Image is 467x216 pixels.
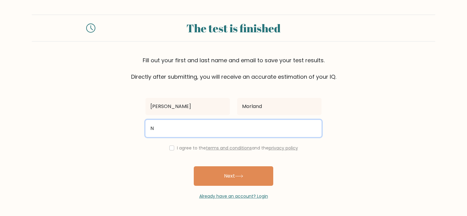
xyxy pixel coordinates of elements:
div: The test is finished [103,20,364,36]
a: terms and conditions [206,145,252,151]
input: Email [145,120,322,137]
input: First name [145,98,230,115]
label: I agree to the and the [177,145,298,151]
button: Next [194,166,273,186]
a: privacy policy [269,145,298,151]
input: Last name [237,98,322,115]
a: Already have an account? Login [199,193,268,199]
div: Fill out your first and last name and email to save your test results. Directly after submitting,... [32,56,435,81]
